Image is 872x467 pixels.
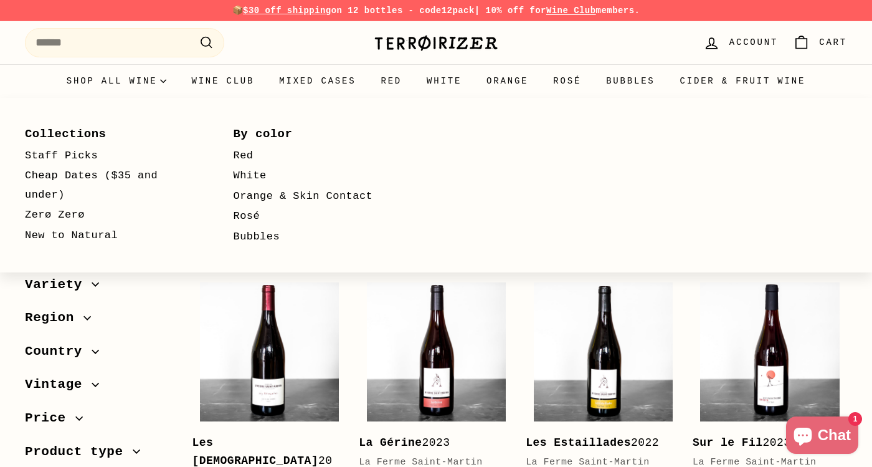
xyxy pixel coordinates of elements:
a: Rosé [234,206,406,227]
div: 2023 [693,434,835,452]
a: Cart [785,24,855,61]
a: White [234,166,406,186]
a: Orange [474,64,541,98]
strong: 12pack [442,6,475,16]
span: Product type [25,441,133,463]
div: 2023 [359,434,501,452]
div: 2022 [526,434,668,452]
b: Les Estaillades [526,436,631,449]
span: $30 off shipping [243,6,331,16]
span: Vintage [25,374,92,395]
b: La Gérine [359,436,422,449]
b: Les [DEMOGRAPHIC_DATA] [192,436,318,467]
button: Country [25,338,172,372]
a: Bubbles [594,64,667,98]
span: Region [25,307,83,329]
a: Account [696,24,785,61]
a: Collections [25,123,197,145]
a: Staff Picks [25,146,197,166]
button: Variety [25,271,172,305]
span: Price [25,408,75,429]
button: Price [25,405,172,438]
a: White [414,64,474,98]
a: Mixed Cases [267,64,368,98]
span: Variety [25,274,92,296]
a: Wine Club [179,64,267,98]
a: New to Natural [25,226,197,246]
a: Rosé [541,64,594,98]
span: Account [729,36,778,49]
button: Vintage [25,371,172,405]
a: Cheap Dates ($35 and under) [25,166,197,205]
p: 📦 on 12 bottles - code | 10% off for members. [25,4,847,17]
b: Sur le Fil [693,436,763,449]
a: Wine Club [546,6,596,16]
button: Region [25,304,172,338]
span: Cart [819,36,847,49]
a: Cider & Fruit Wine [668,64,818,98]
a: Orange & Skin Contact [234,186,406,207]
a: Red [234,146,406,166]
span: Country [25,341,92,362]
inbox-online-store-chat: Shopify online store chat [782,416,862,457]
a: Red [368,64,414,98]
a: By color [234,123,406,145]
summary: Shop all wine [54,64,179,98]
a: Zerø Zerø [25,205,197,226]
a: Bubbles [234,227,406,248]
